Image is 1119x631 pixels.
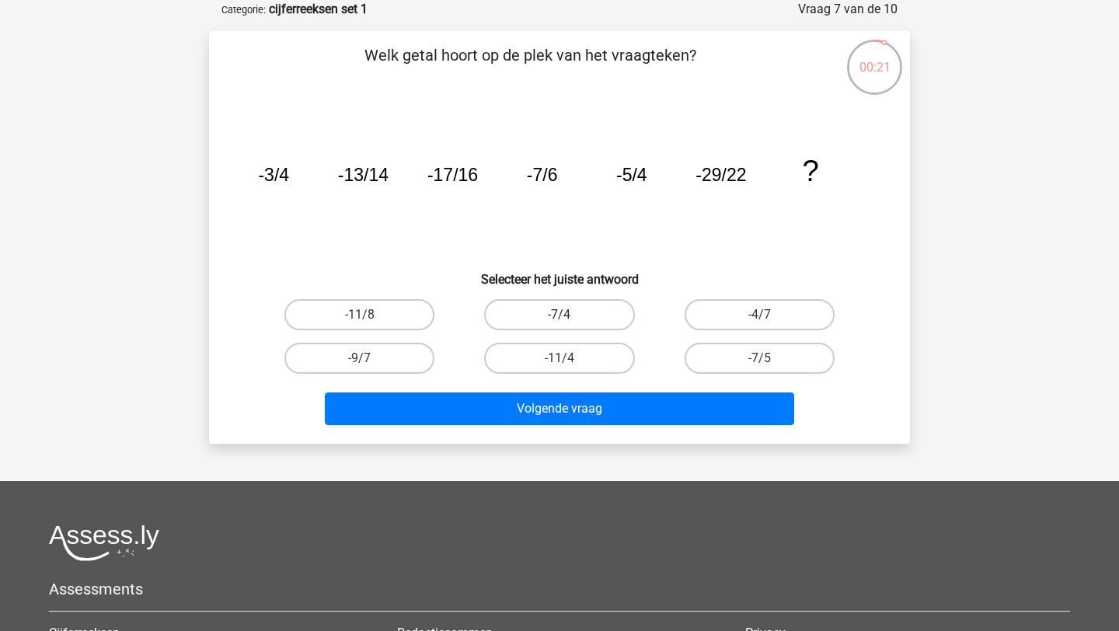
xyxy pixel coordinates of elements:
strong: cijferreeksen set 1 [269,2,368,16]
h5: Assessments [49,580,1070,598]
tspan: -13/14 [338,165,389,185]
label: -9/7 [284,343,434,374]
button: Volgende vraag [325,392,795,425]
h6: Selecteer het juiste antwoord [234,260,885,287]
tspan: -29/22 [695,165,746,185]
label: -7/4 [484,299,634,330]
label: -4/7 [685,299,835,330]
tspan: -17/16 [427,165,478,185]
p: Welk getal hoort op de plek van het vraagteken? [234,44,827,90]
label: -11/8 [284,299,434,330]
small: Categorie: [221,4,266,16]
tspan: -7/6 [527,165,558,185]
label: -11/4 [484,343,634,374]
tspan: -5/4 [616,165,647,185]
label: -7/5 [685,343,835,374]
img: Assessly logo [49,525,159,561]
div: 00:21 [845,38,904,77]
tspan: ? [802,154,818,187]
tspan: -3/4 [258,165,289,185]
